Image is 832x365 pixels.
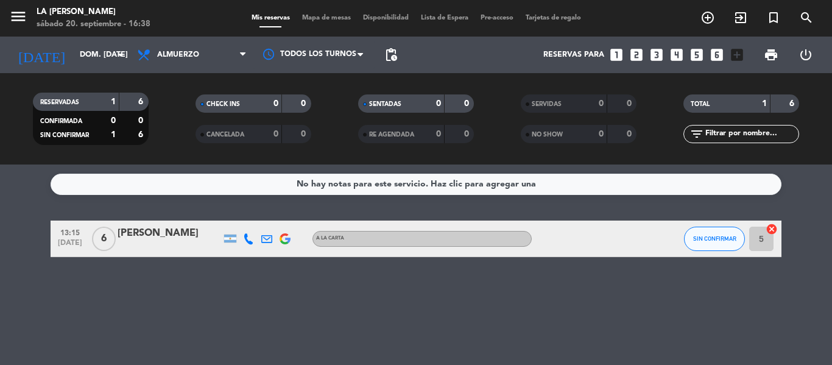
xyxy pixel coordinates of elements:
[762,99,767,108] strong: 1
[733,10,748,25] i: exit_to_app
[9,7,27,30] button: menu
[764,48,778,62] span: print
[369,101,401,107] span: SENTADAS
[608,47,624,63] i: looks_one
[301,130,308,138] strong: 0
[92,227,116,251] span: 6
[369,132,414,138] span: RE AGENDADA
[138,116,146,125] strong: 0
[627,130,634,138] strong: 0
[599,99,604,108] strong: 0
[113,48,128,62] i: arrow_drop_down
[436,99,441,108] strong: 0
[111,116,116,125] strong: 0
[627,99,634,108] strong: 0
[669,47,685,63] i: looks_4
[629,47,644,63] i: looks_two
[206,101,240,107] span: CHECK INS
[273,99,278,108] strong: 0
[55,225,85,239] span: 13:15
[788,37,823,73] div: LOG OUT
[789,99,797,108] strong: 6
[729,47,745,63] i: add_box
[689,47,705,63] i: looks_5
[280,233,291,244] img: google-logo.png
[520,15,587,21] span: Tarjetas de regalo
[206,132,244,138] span: CANCELADA
[799,48,813,62] i: power_settings_new
[532,132,563,138] span: NO SHOW
[709,47,725,63] i: looks_6
[474,15,520,21] span: Pre-acceso
[138,97,146,106] strong: 6
[799,10,814,25] i: search
[436,130,441,138] strong: 0
[599,130,604,138] strong: 0
[245,15,296,21] span: Mis reservas
[9,41,74,68] i: [DATE]
[37,18,150,30] div: sábado 20. septiembre - 16:38
[689,127,704,141] i: filter_list
[649,47,665,63] i: looks_3
[138,130,146,139] strong: 6
[111,130,116,139] strong: 1
[9,7,27,26] i: menu
[55,239,85,253] span: [DATE]
[415,15,474,21] span: Lista de Espera
[464,99,471,108] strong: 0
[273,130,278,138] strong: 0
[684,227,745,251] button: SIN CONFIRMAR
[357,15,415,21] span: Disponibilidad
[532,101,562,107] span: SERVIDAS
[297,177,536,191] div: No hay notas para este servicio. Haz clic para agregar una
[301,99,308,108] strong: 0
[316,236,344,241] span: A LA CARTA
[766,10,781,25] i: turned_in_not
[766,223,778,235] i: cancel
[296,15,357,21] span: Mapa de mesas
[464,130,471,138] strong: 0
[704,127,799,141] input: Filtrar por nombre...
[384,48,398,62] span: pending_actions
[693,235,736,242] span: SIN CONFIRMAR
[40,118,82,124] span: CONFIRMADA
[691,101,710,107] span: TOTAL
[700,10,715,25] i: add_circle_outline
[157,51,199,59] span: Almuerzo
[543,51,604,59] span: Reservas para
[37,6,150,18] div: LA [PERSON_NAME]
[111,97,116,106] strong: 1
[40,99,79,105] span: RESERVADAS
[118,225,221,241] div: [PERSON_NAME]
[40,132,89,138] span: SIN CONFIRMAR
